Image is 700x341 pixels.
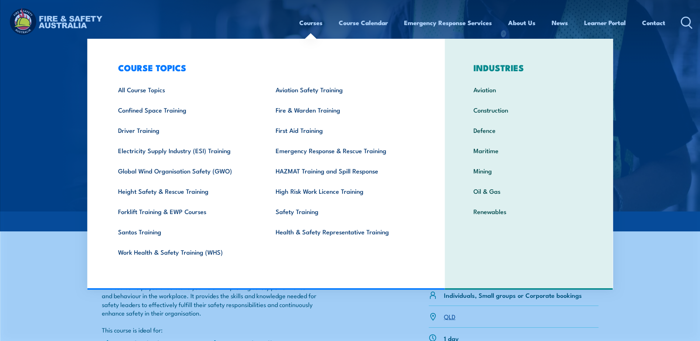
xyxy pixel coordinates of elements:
a: Global Wind Organisation Safety (GWO) [107,161,264,181]
a: Health & Safety Representative Training [264,221,422,242]
a: Fire & Warden Training [264,100,422,120]
a: Height Safety & Rescue Training [107,181,264,201]
a: Electricity Supply Industry (ESI) Training [107,140,264,161]
a: First Aid Training [264,120,422,140]
p: This course is ideal for: [102,325,317,334]
a: Renewables [462,201,596,221]
a: Santos Training [107,221,264,242]
h3: INDUSTRIES [462,62,596,73]
a: Defence [462,120,596,140]
a: Safety Training [264,201,422,221]
a: Forklift Training & EWP Courses [107,201,264,221]
a: High Risk Work Licence Training [264,181,422,201]
a: Construction [462,100,596,120]
a: HAZMAT Training and Spill Response [264,161,422,181]
a: News [552,13,568,32]
a: Courses [299,13,323,32]
a: About Us [508,13,535,32]
a: Driver Training [107,120,264,140]
a: Emergency Response Services [404,13,492,32]
a: Aviation Safety Training [264,79,422,100]
a: Emergency Response & Rescue Training [264,140,422,161]
a: Course Calendar [339,13,388,32]
a: Contact [642,13,665,32]
h3: COURSE TOPICS [107,62,422,73]
a: Oil & Gas [462,181,596,201]
a: Mining [462,161,596,181]
p: This course helps you understand your role in improving safety performance and behaviour in the w... [102,283,317,317]
a: Work Health & Safety Training (WHS) [107,242,264,262]
a: All Course Topics [107,79,264,100]
a: Aviation [462,79,596,100]
a: QLD [444,312,455,321]
a: Confined Space Training [107,100,264,120]
p: Individuals, Small groups or Corporate bookings [444,291,582,299]
a: Learner Portal [584,13,626,32]
a: Maritime [462,140,596,161]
